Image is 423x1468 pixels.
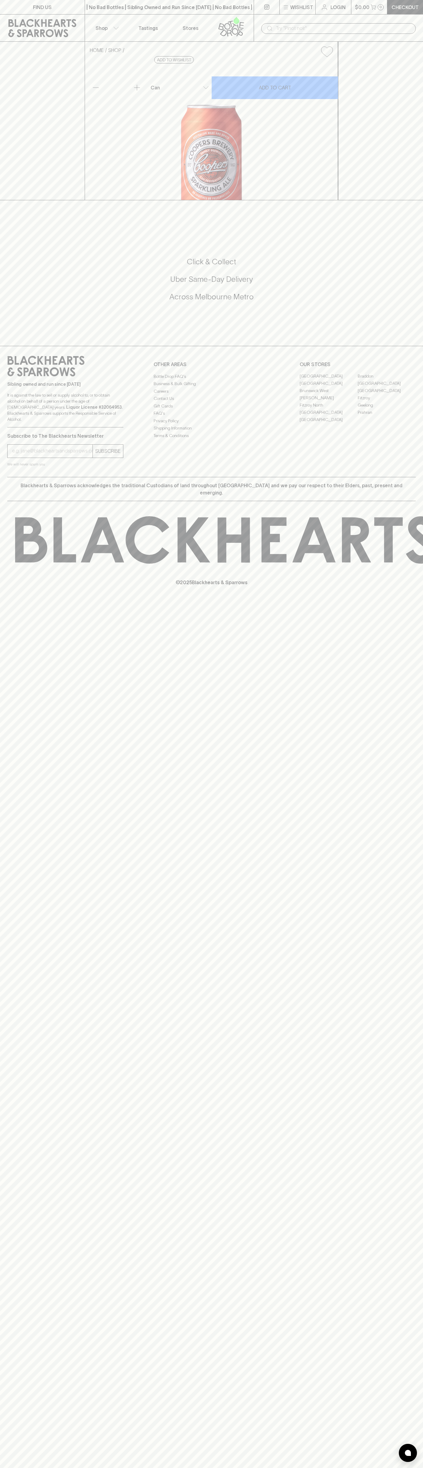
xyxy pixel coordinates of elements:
[7,274,416,284] h5: Uber Same-Day Delivery
[300,416,358,423] a: [GEOGRAPHIC_DATA]
[127,14,169,41] a: Tastings
[358,387,416,394] a: [GEOGRAPHIC_DATA]
[90,47,104,53] a: HOME
[355,4,369,11] p: $0.00
[12,446,93,456] input: e.g. jane@blackheartsandsparrows.com.au
[154,432,270,439] a: Terms & Conditions
[154,417,270,424] a: Privacy Policy
[300,361,416,368] p: OUR STORES
[138,24,158,32] p: Tastings
[85,14,127,41] button: Shop
[95,447,121,455] p: SUBSCRIBE
[7,432,123,439] p: Subscribe to The Blackhearts Newsletter
[300,409,358,416] a: [GEOGRAPHIC_DATA]
[392,4,419,11] p: Checkout
[154,395,270,402] a: Contact Us
[7,233,416,334] div: Call to action block
[85,62,338,200] img: 16917.png
[7,381,123,387] p: Sibling owned and run since [DATE]
[300,373,358,380] a: [GEOGRAPHIC_DATA]
[12,482,411,496] p: Blackhearts & Sparrows acknowledges the traditional Custodians of land throughout [GEOGRAPHIC_DAT...
[358,373,416,380] a: Braddon
[151,84,160,91] p: Can
[290,4,313,11] p: Wishlist
[300,402,358,409] a: Fitzroy North
[169,14,212,41] a: Stores
[7,257,416,267] h5: Click & Collect
[330,4,346,11] p: Login
[276,24,411,33] input: Try "Pinot noir"
[7,461,123,467] p: We will never spam you
[148,82,211,94] div: Can
[154,380,270,388] a: Business & Bulk Gifting
[379,5,382,9] p: 0
[319,44,335,60] button: Add to wishlist
[154,402,270,410] a: Gift Cards
[154,425,270,432] a: Shipping Information
[358,402,416,409] a: Geelong
[405,1450,411,1456] img: bubble-icon
[358,394,416,402] a: Fitzroy
[108,47,121,53] a: SHOP
[300,387,358,394] a: Brunswick West
[66,405,122,410] strong: Liquor License #32064953
[33,4,52,11] p: FIND US
[183,24,198,32] p: Stores
[154,373,270,380] a: Bottle Drop FAQ's
[259,84,291,91] p: ADD TO CART
[154,56,194,63] button: Add to wishlist
[154,388,270,395] a: Careers
[212,76,338,99] button: ADD TO CART
[154,361,270,368] p: OTHER AREAS
[300,394,358,402] a: [PERSON_NAME]
[96,24,108,32] p: Shop
[93,445,123,458] button: SUBSCRIBE
[7,292,416,302] h5: Across Melbourne Metro
[7,392,123,422] p: It is against the law to sell or supply alcohol to, or to obtain alcohol on behalf of a person un...
[358,380,416,387] a: [GEOGRAPHIC_DATA]
[154,410,270,417] a: FAQ's
[358,409,416,416] a: Prahran
[300,380,358,387] a: [GEOGRAPHIC_DATA]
